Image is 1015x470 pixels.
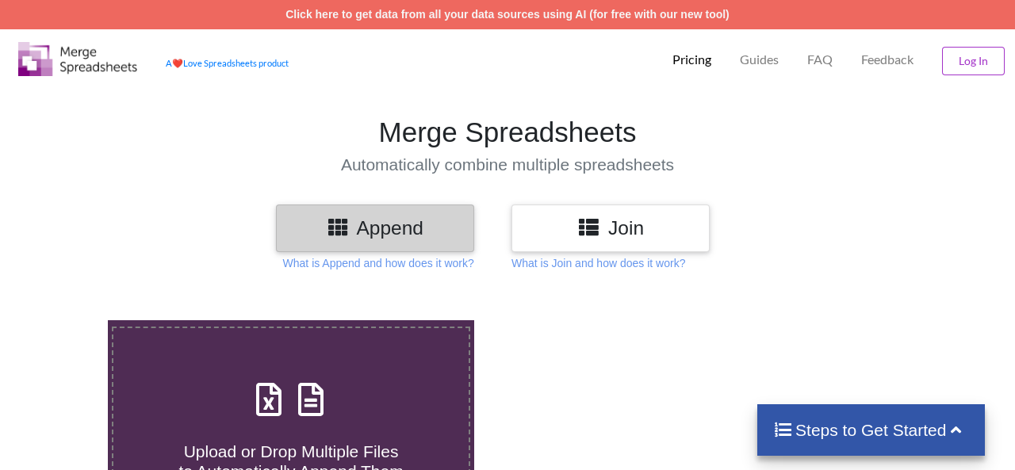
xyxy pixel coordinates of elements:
[285,8,730,21] a: Click here to get data from all your data sources using AI (for free with our new tool)
[283,255,474,271] p: What is Append and how does it work?
[672,52,711,68] p: Pricing
[166,58,289,68] a: AheartLove Spreadsheets product
[740,52,779,68] p: Guides
[861,53,913,66] span: Feedback
[18,42,137,76] img: Logo.png
[288,216,462,239] h3: Append
[523,216,698,239] h3: Join
[942,47,1005,75] button: Log In
[773,420,969,440] h4: Steps to Get Started
[807,52,833,68] p: FAQ
[172,58,183,68] span: heart
[511,255,685,271] p: What is Join and how does it work?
